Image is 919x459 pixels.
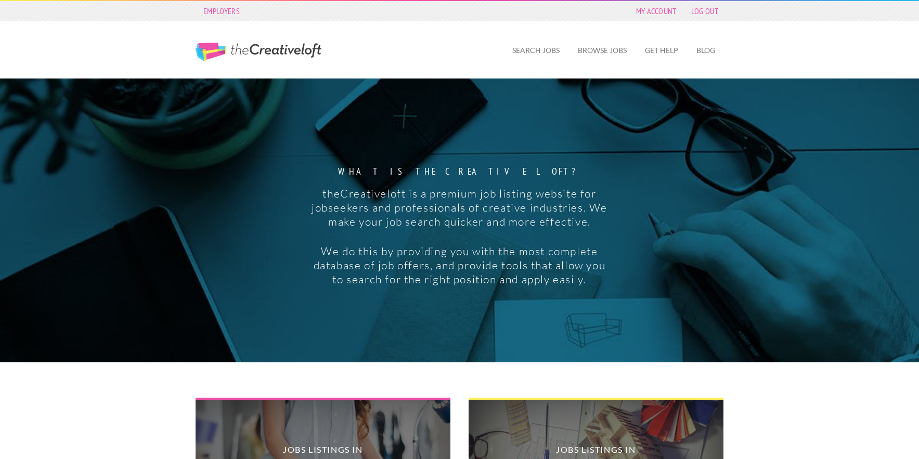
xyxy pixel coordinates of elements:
[309,167,610,176] strong: What is the creative loft?
[631,4,682,18] a: My Account
[504,38,568,62] a: Search Jobs
[569,38,635,62] a: Browse Jobs
[198,4,245,18] a: Employers
[688,38,723,62] a: Blog
[196,43,321,61] a: The Creative Loft
[686,4,723,18] a: Log Out
[637,38,687,62] a: Get Help
[309,244,610,286] p: We do this by providing you with the most complete database of job offers, and provide tools that...
[309,187,610,229] p: theCreativeloft is a premium job listing website for jobseekers and professionals of creative ind...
